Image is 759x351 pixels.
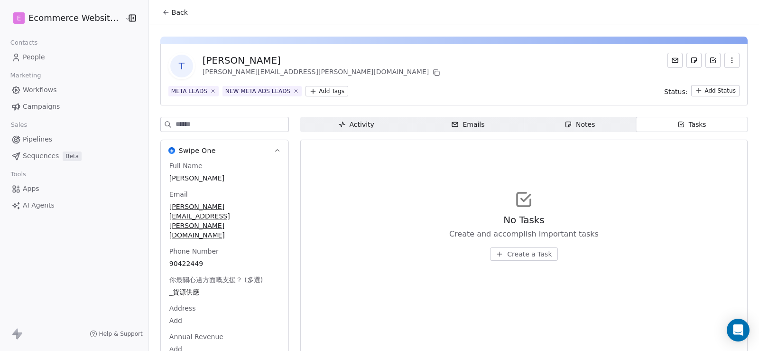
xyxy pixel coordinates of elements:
a: Workflows [8,82,141,98]
button: Add Tags [305,86,348,96]
span: Help & Support [99,330,143,338]
span: [PERSON_NAME] [169,173,280,183]
span: Pipelines [23,134,52,144]
span: Marketing [6,68,45,83]
span: Phone Number [167,247,221,256]
a: Help & Support [90,330,143,338]
span: 你最關心邊方面嘅支援？ (多選) [167,275,265,285]
div: Open Intercom Messenger [727,319,750,342]
a: Pipelines [8,132,141,147]
span: Full Name [167,161,204,171]
span: Email [167,190,190,199]
div: Notes [565,120,595,130]
span: People [23,52,45,62]
span: E [17,13,21,23]
button: Add Status [691,85,740,96]
span: T [170,55,193,77]
span: Apps [23,184,39,194]
span: Tools [7,167,30,181]
button: Create a Task [490,247,557,261]
span: Back [172,8,188,17]
span: Ecommerce Website Builder [28,12,122,24]
span: Create a Task [507,249,552,259]
span: Address [167,304,198,313]
a: People [8,49,141,65]
a: Apps [8,181,141,197]
a: AI Agents [8,198,141,213]
span: Status: [664,87,687,96]
span: Add [169,316,280,325]
span: Campaigns [23,102,60,112]
span: Contacts [6,36,42,50]
button: Back [157,4,194,21]
img: Swipe One [168,147,175,154]
span: Annual Revenue [167,332,225,342]
div: NEW META ADS LEADS [225,87,290,95]
a: SequencesBeta [8,148,141,164]
span: AI Agents [23,200,55,210]
span: _貨源供應 [169,287,280,297]
div: [PERSON_NAME] [203,54,442,67]
div: META LEADS [171,87,207,95]
span: No Tasks [503,213,544,227]
span: Sequences [23,151,59,161]
span: [PERSON_NAME][EMAIL_ADDRESS][PERSON_NAME][DOMAIN_NAME] [169,202,280,240]
span: Swipe One [179,146,216,155]
div: [PERSON_NAME][EMAIL_ADDRESS][PERSON_NAME][DOMAIN_NAME] [203,67,442,78]
a: Campaigns [8,99,141,114]
button: EEcommerce Website Builder [11,10,118,26]
span: Workflows [23,85,57,95]
div: Activity [338,120,374,130]
div: Emails [451,120,484,130]
span: Beta [63,152,82,161]
span: Create and accomplish important tasks [449,228,599,240]
span: Sales [7,118,31,132]
span: 90422449 [169,259,280,268]
button: Swipe OneSwipe One [161,140,288,161]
